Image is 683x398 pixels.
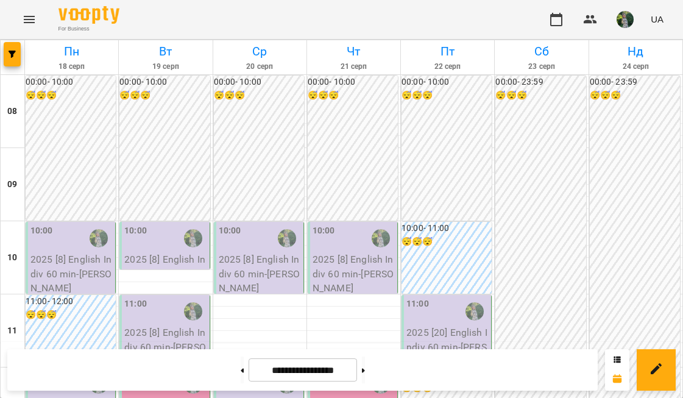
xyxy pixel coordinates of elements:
[402,235,492,249] h6: 😴😴😴
[124,224,147,238] label: 10:00
[313,252,395,296] p: 2025 [8] English Indiv 60 min - [PERSON_NAME]
[124,325,207,369] p: 2025 [8] English Indiv 60 min - [PERSON_NAME]
[124,252,207,310] p: 2025 [8] English Indiv 45 min - Сухачьова [PERSON_NAME]
[309,42,398,61] h6: Чт
[278,229,296,247] img: Ряба Надія Федорівна (а)
[308,89,398,102] h6: 😴😴😴
[591,42,681,61] h6: Нд
[646,8,668,30] button: UA
[402,222,492,235] h6: 10:00 - 11:00
[26,295,116,308] h6: 11:00 - 12:00
[497,42,586,61] h6: Сб
[617,11,634,28] img: 429a96cc9ef94a033d0b11a5387a5960.jfif
[465,302,484,321] img: Ряба Надія Федорівна (а)
[495,76,586,89] h6: 00:00 - 23:59
[309,61,398,73] h6: 21 серп
[214,89,304,102] h6: 😴😴😴
[26,308,116,322] h6: 😴😴😴
[403,61,492,73] h6: 22 серп
[121,42,210,61] h6: Вт
[651,13,664,26] span: UA
[124,297,147,311] label: 11:00
[26,76,116,89] h6: 00:00 - 10:00
[497,61,586,73] h6: 23 серп
[402,76,492,89] h6: 00:00 - 10:00
[30,224,53,238] label: 10:00
[58,6,119,24] img: Voopty Logo
[219,252,301,296] p: 2025 [8] English Indiv 60 min - [PERSON_NAME]
[27,61,116,73] h6: 18 серп
[406,297,429,311] label: 11:00
[121,61,210,73] h6: 19 серп
[219,224,241,238] label: 10:00
[495,89,586,102] h6: 😴😴😴
[30,252,113,296] p: 2025 [8] English Indiv 60 min - [PERSON_NAME]
[7,324,17,338] h6: 11
[58,25,119,33] span: For Business
[119,76,210,89] h6: 00:00 - 10:00
[215,61,305,73] h6: 20 серп
[372,229,390,247] img: Ряба Надія Федорівна (а)
[308,76,398,89] h6: 00:00 - 10:00
[313,224,335,238] label: 10:00
[15,5,44,34] button: Menu
[214,76,304,89] h6: 00:00 - 10:00
[402,89,492,102] h6: 😴😴😴
[27,42,116,61] h6: Пн
[7,178,17,191] h6: 09
[403,42,492,61] h6: Пт
[119,89,210,102] h6: 😴😴😴
[184,302,202,321] img: Ряба Надія Федорівна (а)
[184,229,202,247] img: Ряба Надія Федорівна (а)
[406,325,489,369] p: 2025 [20] English Indiv 60 min - [PERSON_NAME]
[26,89,116,102] h6: 😴😴😴
[590,76,680,89] h6: 00:00 - 23:59
[7,251,17,265] h6: 10
[590,89,680,102] h6: 😴😴😴
[90,229,108,247] img: Ряба Надія Федорівна (а)
[7,105,17,118] h6: 08
[591,61,681,73] h6: 24 серп
[215,42,305,61] h6: Ср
